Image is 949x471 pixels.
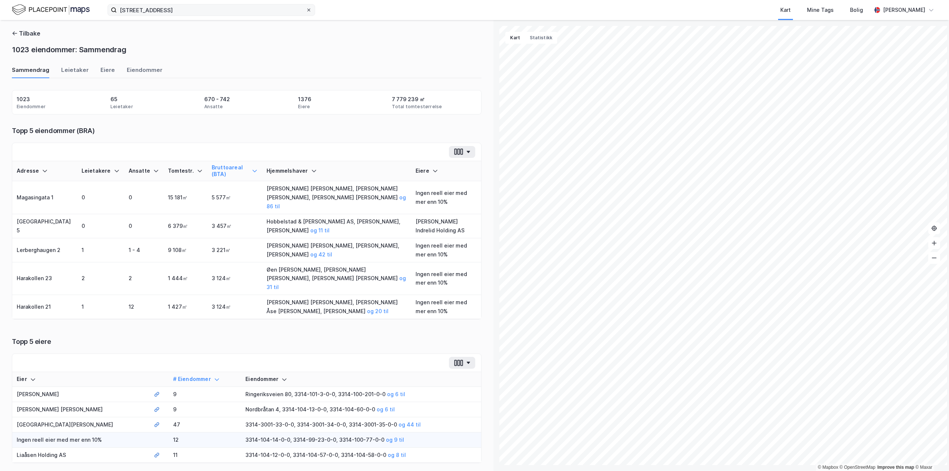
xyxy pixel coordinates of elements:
td: Harakollen 21 [12,295,77,319]
td: Ingen reell eier med mer enn 10% [411,238,482,262]
div: 1023 eiendommer: Sammendrag [12,44,126,56]
td: 47 [169,417,241,432]
td: 15 181㎡ [163,181,207,214]
td: 1 444㎡ [163,262,207,295]
div: Eiendommer [245,376,477,383]
div: Ansatte [204,104,223,110]
div: Leietaker [61,66,89,78]
td: 2 [77,262,124,295]
td: 1 [77,295,124,319]
div: 1376 [298,95,311,104]
td: Magasingata 1 [12,181,77,214]
a: Improve this map [877,465,914,470]
td: Liaåsen Holding AS [12,448,149,463]
td: 9 108㎡ [163,238,207,262]
div: Ansatte [129,167,159,175]
td: [GEOGRAPHIC_DATA][PERSON_NAME] [12,417,149,432]
td: Harakollen 23 [12,262,77,295]
td: 3 124㎡ [207,295,262,319]
button: Tilbake [12,29,40,38]
div: 1023 [17,95,30,104]
div: # Eiendommer [173,376,237,383]
div: Øen [PERSON_NAME], [PERSON_NAME] [PERSON_NAME], [PERSON_NAME] [PERSON_NAME] [267,265,407,292]
div: Eiendommer [127,66,162,78]
div: Ringeriksveien 80, 3314-101-3-0-0, 3314-100-201-0-0 [245,390,477,399]
div: Eiere [298,104,310,110]
button: Statistikk [525,32,557,44]
td: 1 [77,238,124,262]
td: 11 [169,448,241,463]
div: 65 [110,95,118,104]
iframe: Chat Widget [912,435,949,471]
button: Kart [505,32,525,44]
div: Eiere [100,66,115,78]
td: 5 577㎡ [207,181,262,214]
td: 6 379㎡ [163,214,207,238]
input: Søk på adresse, matrikkel, gårdeiere, leietakere eller personer [117,4,306,16]
div: Total tomtestørrelse [392,104,442,110]
div: 3314-3001-33-0-0, 3314-3001-34-0-0, 3314-3001-35-0-0 [245,420,477,429]
td: 3 221㎡ [207,238,262,262]
div: Bolig [850,6,863,14]
td: 3 457㎡ [207,214,262,238]
div: Kart [780,6,791,14]
div: Bruttoareal (BTA) [212,164,258,178]
a: OpenStreetMap [840,465,876,470]
div: Sammendrag [12,66,49,78]
img: logo.f888ab2527a4732fd821a326f86c7f29.svg [12,3,90,16]
div: Hjemmelshaver [267,167,407,175]
td: 0 [77,214,124,238]
td: Ingen reell eier med mer enn 10% [12,432,149,448]
div: Leietaker [110,104,133,110]
td: 12 [169,432,241,448]
a: Mapbox [818,465,838,470]
div: Adresse [17,167,73,175]
div: 7 779 239 ㎡ [392,95,425,104]
div: Nordbråtan 4, 3314-104-13-0-0, 3314-104-60-0-0 [245,405,477,414]
div: [PERSON_NAME] [PERSON_NAME], [PERSON_NAME] [PERSON_NAME], [PERSON_NAME] [PERSON_NAME] [267,184,407,211]
td: 0 [124,214,163,238]
td: 1 - 4 [124,238,163,262]
td: [GEOGRAPHIC_DATA] 5 [12,214,77,238]
div: [PERSON_NAME] [PERSON_NAME], [PERSON_NAME], [PERSON_NAME] [267,241,407,259]
div: Topp 5 eiere [12,337,482,346]
td: [PERSON_NAME] [PERSON_NAME] [12,402,149,417]
div: Leietakere [82,167,120,175]
div: [PERSON_NAME] [PERSON_NAME], [PERSON_NAME] Åse [PERSON_NAME], [PERSON_NAME] [267,298,407,316]
div: 670 - 742 [204,95,230,104]
div: Topp 5 eiendommer (BRA) [12,126,482,135]
td: Ingen reell eier med mer enn 10% [411,295,482,319]
td: [PERSON_NAME] [12,387,149,402]
div: Hobbelstad & [PERSON_NAME] AS, [PERSON_NAME], [PERSON_NAME] [267,217,407,235]
div: Eiere [416,167,477,175]
div: [PERSON_NAME] [883,6,925,14]
div: Tomtestr. [168,167,203,175]
div: 3314-104-12-0-0, 3314-104-57-0-0, 3314-104-58-0-0 [245,451,477,460]
td: 3 124㎡ [207,262,262,295]
td: 1 427㎡ [163,295,207,319]
td: 0 [77,181,124,214]
td: [PERSON_NAME] Indrelid Holding AS [411,214,482,238]
td: 2 [124,262,163,295]
td: 9 [169,402,241,417]
td: 12 [124,295,163,319]
td: 9 [169,387,241,402]
div: 3314-104-14-0-0, 3314-99-23-0-0, 3314-100-77-0-0 [245,435,477,444]
td: Ingen reell eier med mer enn 10% [411,181,482,214]
td: Lerberghaugen 2 [12,238,77,262]
td: Ingen reell eier med mer enn 10% [411,262,482,295]
td: 0 [124,181,163,214]
div: Eiendommer [17,104,46,110]
div: Mine Tags [807,6,834,14]
div: Eier [17,376,145,383]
